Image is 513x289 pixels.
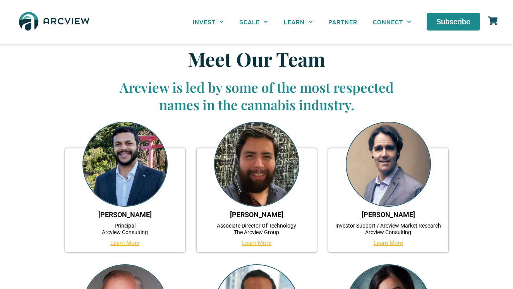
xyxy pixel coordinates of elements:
a: [PERSON_NAME] [230,211,283,219]
a: [PERSON_NAME] [362,211,415,219]
a: LEARN [276,13,321,31]
h1: Meet Our Team [106,48,408,71]
span: Subscribe [436,18,470,25]
a: PARTNER [321,13,365,31]
a: CONNECT [365,13,419,31]
a: Learn More [374,240,403,246]
a: Investor Support / Arcview Market ResearchArcview Consulting [335,223,441,235]
a: Learn More [110,240,140,246]
h3: Arcview is led by some of the most respected names in the cannabis industry. [106,78,408,114]
a: SCALE [232,13,276,31]
a: Associate Director Of TechnologyThe Arcview Group [217,223,296,235]
nav: Menu [185,13,419,31]
a: PrincipalArcview Consulting [102,223,148,235]
a: Subscribe [427,13,480,31]
a: INVEST [185,13,232,31]
img: The Arcview Group [15,8,93,36]
a: [PERSON_NAME] [98,211,152,219]
a: Learn More [242,240,271,246]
